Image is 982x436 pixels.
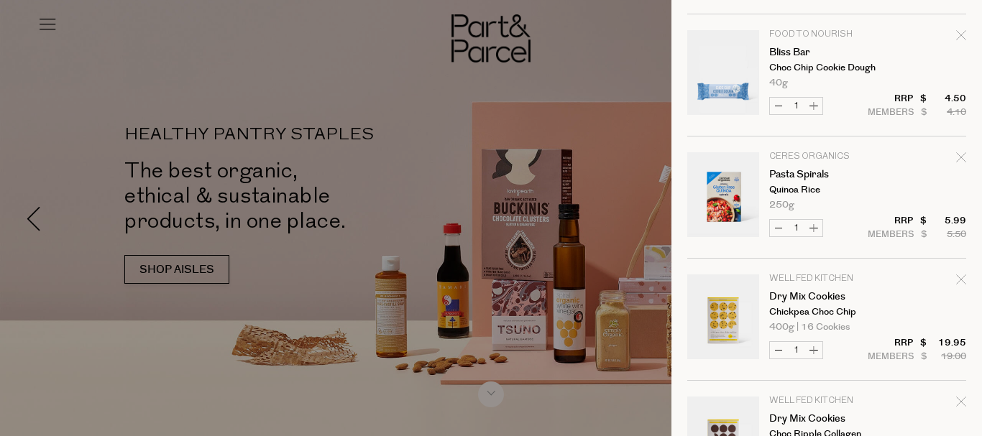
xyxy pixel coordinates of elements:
[769,63,881,73] p: Choc Chip Cookie Dough
[769,30,881,39] p: Food to Nourish
[787,342,805,358] input: QTY Dry Mix Cookies
[769,47,881,57] a: Bliss Bar
[769,152,881,161] p: Ceres Organics
[769,78,788,88] span: 40g
[769,396,881,405] p: Well Fed Kitchen
[787,220,805,236] input: QTY Pasta Spirals
[956,394,966,414] div: Remove Dry Mix Cookies
[769,185,881,195] p: Quinoa Rice
[956,272,966,292] div: Remove Dry Mix Cookies
[769,414,881,424] a: Dry Mix Cookies
[769,323,850,332] span: 400g | 16 Cookies
[956,150,966,170] div: Remove Pasta Spirals
[769,292,881,302] a: Dry Mix Cookies
[769,307,881,317] p: Chickpea Choc Chip
[787,98,805,114] input: QTY Bliss Bar
[956,28,966,47] div: Remove Bliss Bar
[769,200,794,210] span: 250g
[769,274,881,283] p: Well Fed Kitchen
[769,170,881,180] a: Pasta Spirals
